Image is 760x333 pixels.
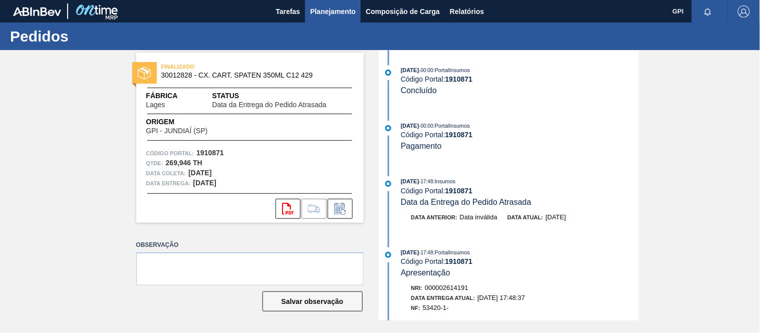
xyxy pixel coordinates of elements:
[401,131,639,139] div: Código Portal:
[385,252,391,258] img: atual
[419,123,433,129] span: - 00:00
[302,199,327,219] div: Ir para Composição de Carga
[433,67,470,73] span: : PortalInsumos
[310,6,356,18] span: Planejamento
[419,68,433,73] span: - 00:00
[366,6,440,18] span: Composição de Carga
[401,178,419,184] span: [DATE]
[433,178,456,184] span: : Insumos
[411,295,475,301] span: Data Entrega Atual:
[423,304,449,311] span: 53420-1-
[419,179,433,184] span: - 17:48
[385,70,391,76] img: atual
[411,305,420,311] span: NF:
[196,149,224,157] strong: 1910871
[276,6,300,18] span: Tarefas
[146,101,165,109] span: Lages
[146,117,236,127] span: Origem
[401,123,419,129] span: [DATE]
[276,199,301,219] div: Abrir arquivo PDF
[146,127,208,135] span: GPI - JUNDIAÍ (SP)
[146,158,163,168] span: Qtde :
[419,250,433,255] span: - 17:48
[401,268,450,277] span: Apresentação
[161,62,302,72] span: FINALIZADO
[401,86,437,95] span: Concluído
[166,159,202,167] strong: 269,946 TH
[411,285,423,291] span: Nri:
[411,214,457,220] span: Data anterior:
[445,75,473,83] strong: 1910871
[401,249,419,255] span: [DATE]
[188,169,211,177] strong: [DATE]
[401,187,639,195] div: Código Portal:
[385,181,391,187] img: atual
[445,187,473,195] strong: 1910871
[401,75,639,83] div: Código Portal:
[433,123,470,129] span: : PortalInsumos
[263,291,363,311] button: Salvar observação
[136,238,364,252] label: Observação
[401,257,639,265] div: Código Portal:
[401,142,442,150] span: Pagamento
[193,179,216,187] strong: [DATE]
[460,213,497,221] span: Data inválida
[477,294,525,301] span: [DATE] 17:48:37
[146,178,191,188] span: Data entrega:
[425,284,468,291] span: 000002614191
[212,101,327,109] span: Data da Entrega do Pedido Atrasada
[508,214,543,220] span: Data atual:
[401,198,532,206] span: Data da Entrega do Pedido Atrasada
[445,131,473,139] strong: 1910871
[146,148,194,158] span: Código Portal:
[546,213,566,221] span: [DATE]
[433,249,470,255] span: : PortalInsumos
[13,7,61,16] img: TNhmsLtSVTkK8tSr43FrP2fwEKptu5GPRR3wAAAABJRU5ErkJggg==
[328,199,353,219] div: Informar alteração no pedido
[385,125,391,131] img: atual
[138,67,151,80] img: status
[212,91,354,101] span: Status
[738,6,750,18] img: Logout
[146,91,197,101] span: Fábrica
[161,72,343,79] span: 30012828 - CX. CART. SPATEN 350ML C12 429
[10,31,188,42] h1: Pedidos
[146,168,186,178] span: Data coleta:
[445,257,473,265] strong: 1910871
[450,6,484,18] span: Relatórios
[401,67,419,73] span: [DATE]
[692,5,724,19] button: Notificações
